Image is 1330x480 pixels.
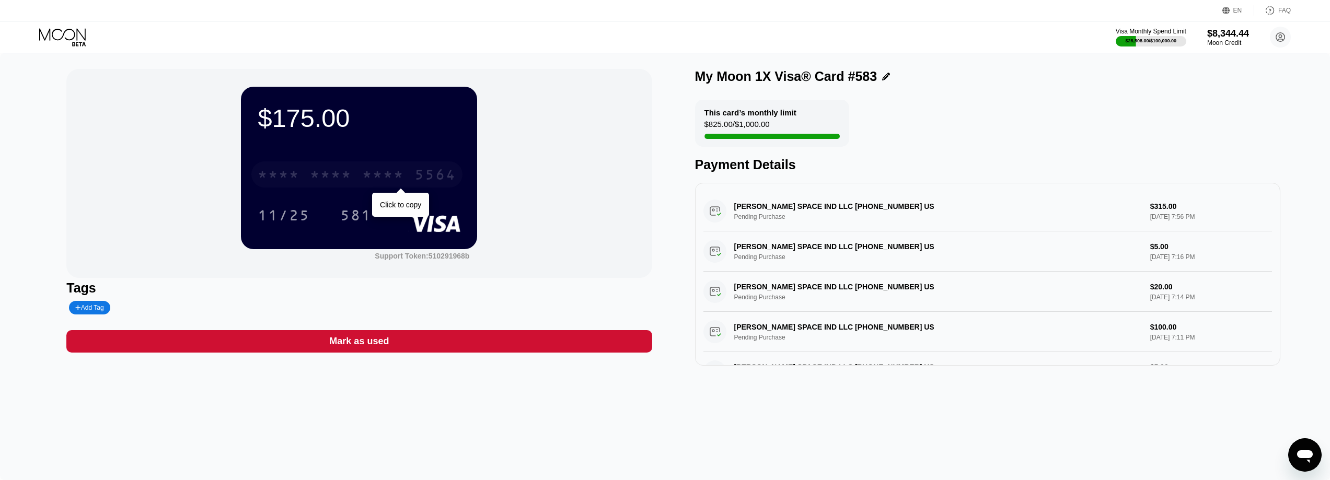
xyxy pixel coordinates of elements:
[332,202,379,228] div: 581
[258,208,310,225] div: 11/25
[69,301,110,314] div: Add Tag
[250,202,318,228] div: 11/25
[258,103,460,133] div: $175.00
[66,280,652,296] div: Tags
[1207,28,1249,39] div: $8,344.44
[1288,438,1322,472] iframe: Кнопка запуска окна обмена сообщениями
[414,168,456,184] div: 5564
[1207,28,1249,46] div: $8,344.44Moon Credit
[380,201,421,209] div: Click to copy
[375,252,469,260] div: Support Token:510291968b
[340,208,372,225] div: 581
[1278,7,1291,14] div: FAQ
[704,108,796,117] div: This card’s monthly limit
[1207,39,1249,46] div: Moon Credit
[375,252,469,260] div: Support Token: 510291968b
[1116,28,1186,46] div: Visa Monthly Spend Limit$28,508.00/$100,000.00
[1126,38,1177,43] div: $28,508.00 / $100,000.00
[1116,28,1186,35] div: Visa Monthly Spend Limit
[1222,5,1254,16] div: EN
[75,304,103,311] div: Add Tag
[66,330,652,353] div: Mark as used
[1254,5,1291,16] div: FAQ
[1233,7,1242,14] div: EN
[329,335,389,347] div: Mark as used
[695,157,1280,172] div: Payment Details
[695,69,877,84] div: My Moon 1X Visa® Card #583
[704,120,770,134] div: $825.00 / $1,000.00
